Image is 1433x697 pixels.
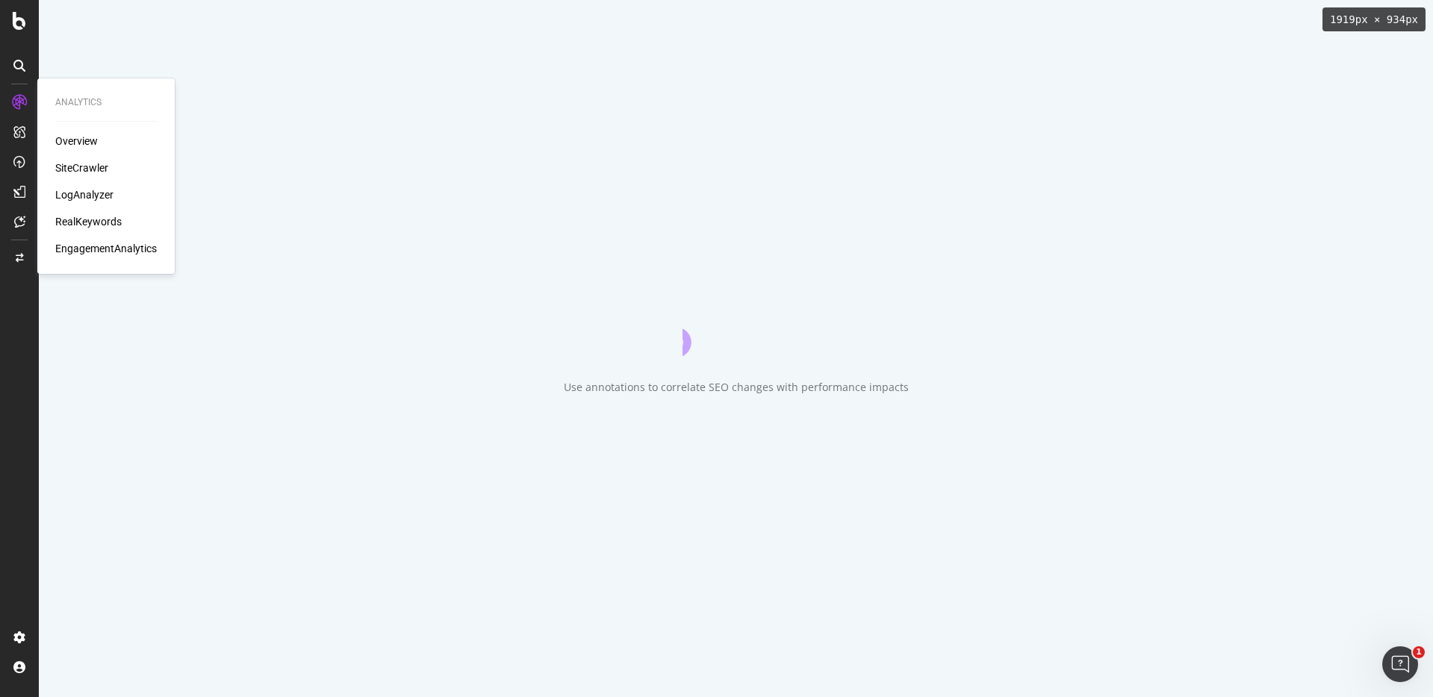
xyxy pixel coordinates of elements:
div: Analytics [55,96,157,109]
a: EngagementAnalytics [55,241,157,256]
a: LogAnalyzer [55,187,114,202]
div: animation [683,302,790,356]
a: Overview [55,134,98,149]
a: SiteCrawler [55,160,108,175]
span: 1 [1413,646,1425,658]
a: RealKeywords [55,214,122,229]
iframe: Intercom live chat [1382,646,1418,682]
div: Use annotations to correlate SEO changes with performance impacts [564,380,909,395]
